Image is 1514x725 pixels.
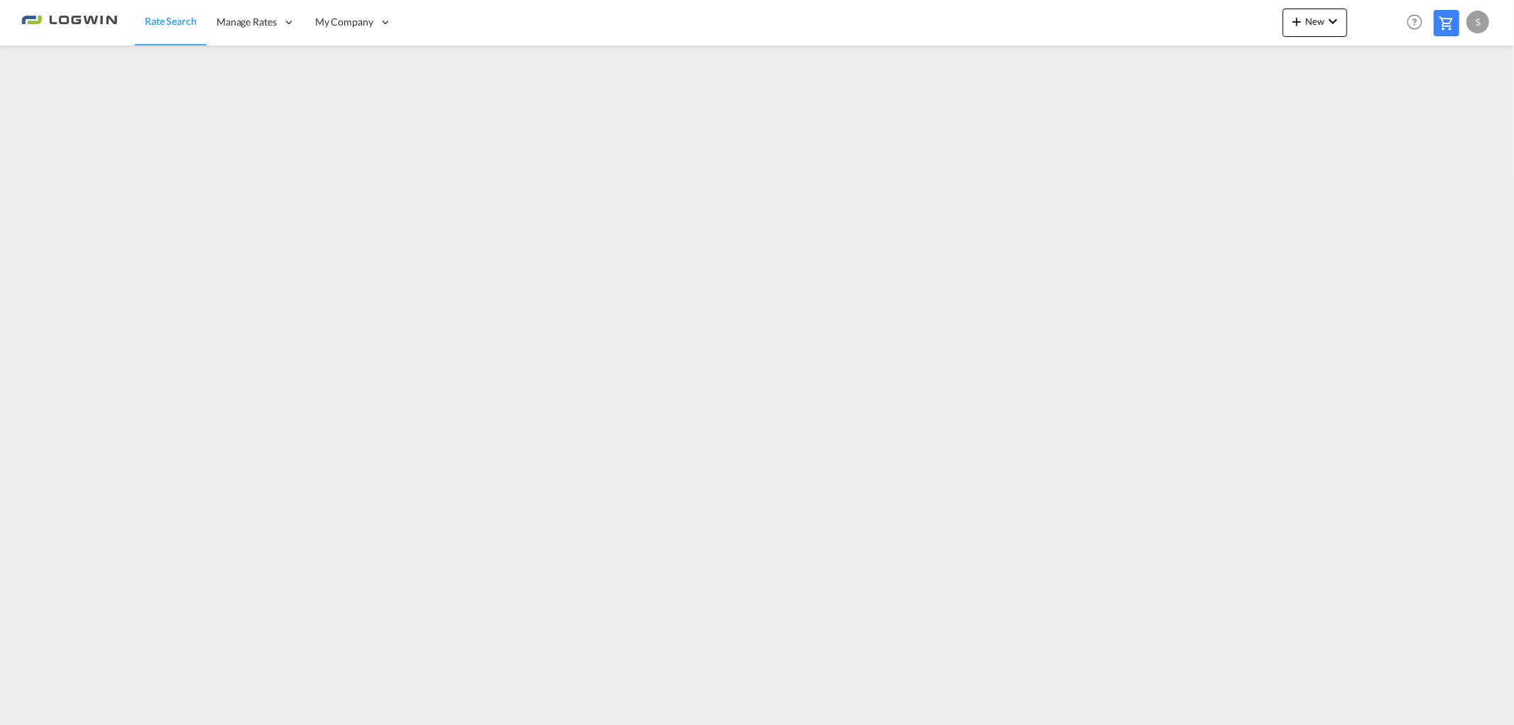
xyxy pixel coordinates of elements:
[1283,9,1347,37] button: icon-plus 400-fgNewicon-chevron-down
[1466,11,1489,33] div: S
[315,15,373,29] span: My Company
[145,15,197,27] span: Rate Search
[1403,10,1427,34] span: Help
[1403,10,1434,36] div: Help
[21,6,117,38] img: 2761ae10d95411efa20a1f5e0282d2d7.png
[1324,13,1342,30] md-icon: icon-chevron-down
[1288,16,1342,27] span: New
[216,15,277,29] span: Manage Rates
[1288,13,1305,30] md-icon: icon-plus 400-fg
